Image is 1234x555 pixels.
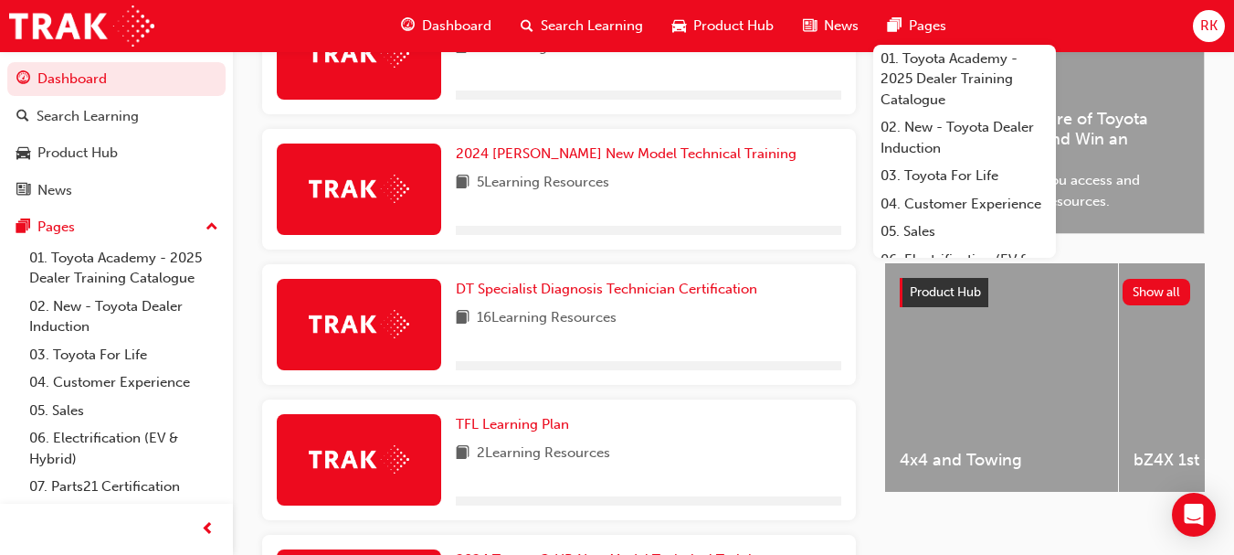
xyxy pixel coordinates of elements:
[7,100,226,133] a: Search Learning
[7,174,226,208] a: News
[477,172,609,195] span: 5 Learning Resources
[22,424,226,473] a: 06. Electrification (EV & Hybrid)
[456,416,569,432] span: TFL Learning Plan
[22,501,226,529] a: 08. Service Training
[506,7,658,45] a: search-iconSearch Learning
[456,281,757,297] span: DT Specialist Diagnosis Technician Certification
[803,15,817,37] span: news-icon
[456,172,469,195] span: book-icon
[22,244,226,293] a: 01. Toyota Academy - 2025 Dealer Training Catalogue
[22,397,226,425] a: 05. Sales
[309,445,409,474] img: Trak
[7,59,226,210] button: DashboardSearch LearningProduct HubNews
[885,263,1118,492] a: 4x4 and Towing
[7,210,226,244] button: Pages
[309,310,409,338] img: Trak
[456,144,804,165] a: 2024 [PERSON_NAME] New Model Technical Training
[909,16,946,37] span: Pages
[16,109,29,125] span: search-icon
[9,5,154,47] img: Trak
[672,15,686,37] span: car-icon
[888,15,902,37] span: pages-icon
[910,284,981,300] span: Product Hub
[456,145,796,162] span: 2024 [PERSON_NAME] New Model Technical Training
[873,246,1056,294] a: 06. Electrification (EV & Hybrid)
[37,143,118,164] div: Product Hub
[16,219,30,236] span: pages-icon
[693,16,774,37] span: Product Hub
[22,341,226,369] a: 03. Toyota For Life
[456,307,469,330] span: book-icon
[1123,279,1191,305] button: Show all
[521,15,533,37] span: search-icon
[22,293,226,341] a: 02. New - Toyota Dealer Induction
[16,183,30,199] span: news-icon
[873,162,1056,190] a: 03. Toyota For Life
[900,278,1190,307] a: Product HubShow all
[16,145,30,162] span: car-icon
[37,180,72,201] div: News
[788,7,873,45] a: news-iconNews
[22,473,226,501] a: 07. Parts21 Certification
[37,217,75,238] div: Pages
[1200,16,1218,37] span: RK
[900,450,1103,471] span: 4x4 and Towing
[456,414,576,435] a: TFL Learning Plan
[37,106,139,127] div: Search Learning
[456,279,765,300] a: DT Specialist Diagnosis Technician Certification
[22,368,226,397] a: 04. Customer Experience
[873,45,1056,114] a: 01. Toyota Academy - 2025 Dealer Training Catalogue
[422,16,491,37] span: Dashboard
[1172,493,1216,537] div: Open Intercom Messenger
[206,216,218,240] span: up-icon
[201,518,215,541] span: prev-icon
[309,175,409,203] img: Trak
[541,16,643,37] span: Search Learning
[873,113,1056,162] a: 02. New - Toyota Dealer Induction
[16,71,30,88] span: guage-icon
[658,7,788,45] a: car-iconProduct Hub
[386,7,506,45] a: guage-iconDashboard
[7,136,226,170] a: Product Hub
[477,307,617,330] span: 16 Learning Resources
[873,218,1056,246] a: 05. Sales
[401,15,415,37] span: guage-icon
[456,443,469,465] span: book-icon
[477,443,610,465] span: 2 Learning Resources
[7,62,226,96] a: Dashboard
[824,16,859,37] span: News
[873,190,1056,219] a: 04. Customer Experience
[873,7,961,45] a: pages-iconPages
[309,39,409,68] img: Trak
[1193,10,1225,42] button: RK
